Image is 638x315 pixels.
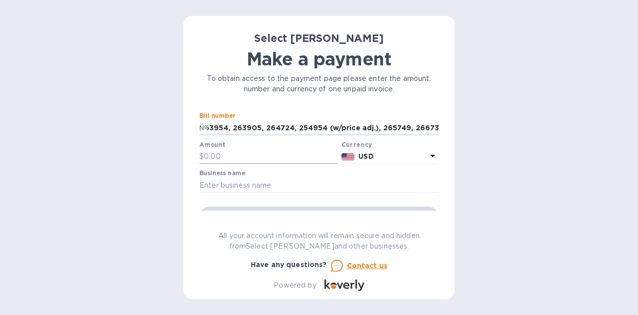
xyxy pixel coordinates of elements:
[199,123,207,133] p: №
[199,178,439,193] input: Enter business name
[199,142,225,148] label: Amount
[199,113,235,119] label: Bill number
[358,152,373,160] b: USD
[207,120,439,135] input: Enter bill number
[254,32,384,44] b: Select [PERSON_NAME]
[341,141,372,148] b: Currency
[199,48,439,69] h1: Make a payment
[204,149,337,164] input: 0.00
[274,280,316,291] p: Powered by
[347,262,388,270] u: Contact us
[341,153,355,160] img: USD
[199,151,204,162] p: $
[199,231,439,252] p: All your account information will remain secure and hidden from Select [PERSON_NAME] and other bu...
[251,261,327,269] b: Have any questions?
[199,73,439,94] p: To obtain access to the payment page please enter the amount, number and currency of one unpaid i...
[199,171,245,177] label: Business name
